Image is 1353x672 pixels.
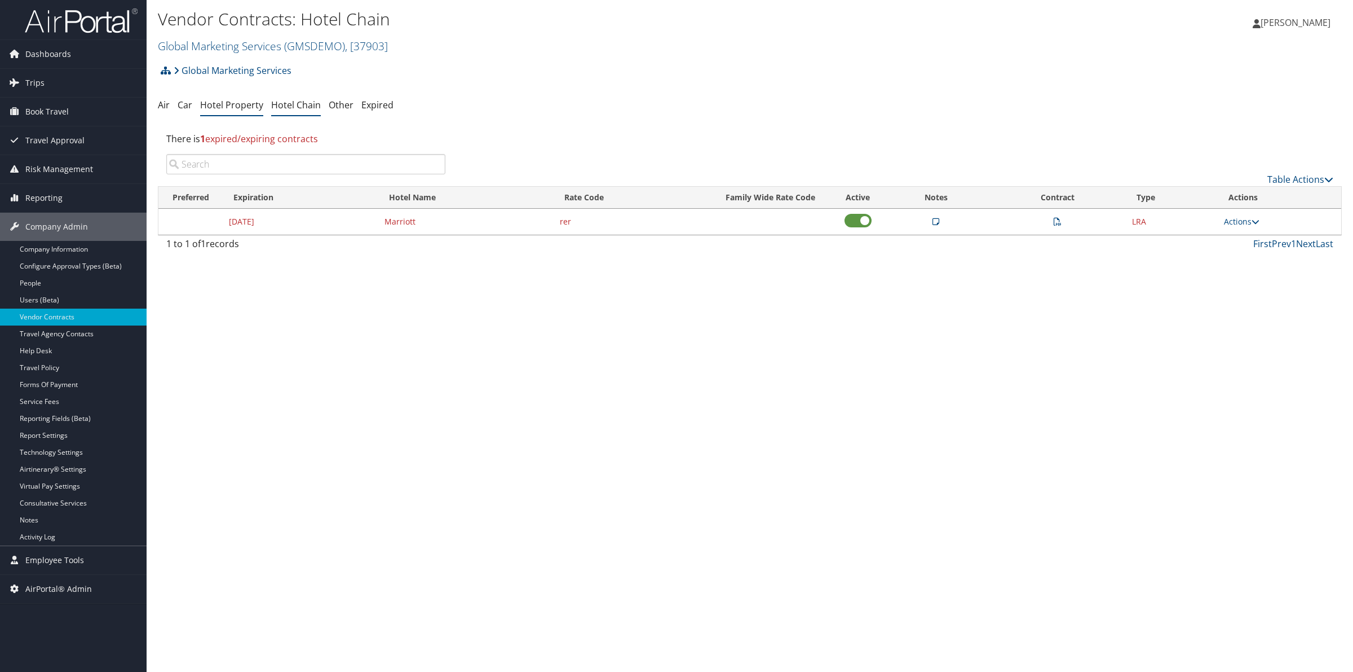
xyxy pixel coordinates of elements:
th: Notes: activate to sort column ascending [883,187,989,209]
span: Dashboards [25,40,71,68]
th: Expiration: activate to sort column ascending [223,187,379,209]
td: Marriott [379,209,554,235]
strong: 1 [200,133,205,145]
span: Trips [25,69,45,97]
th: Contract: activate to sort column ascending [989,187,1126,209]
th: Family Wide Rate Code: activate to sort column ascending [708,187,833,209]
a: Table Actions [1267,173,1333,186]
a: Prev [1272,238,1291,250]
a: Global Marketing Services [158,38,388,54]
i: Test me [932,218,939,226]
a: 1 [1291,238,1296,250]
a: Other [329,99,353,111]
img: airportal-logo.png [25,7,138,34]
td: LRA [1126,209,1218,235]
a: First [1253,238,1272,250]
span: 1 [201,238,206,250]
a: Car [178,99,192,111]
a: Last [1316,238,1333,250]
span: Risk Management [25,155,93,183]
th: Active: activate to sort column ascending [833,187,883,209]
span: ( GMSDEMO ) [284,38,345,54]
span: Book Travel [25,98,69,126]
a: Global Marketing Services [174,59,291,82]
th: Actions [1218,187,1341,209]
a: Expired [361,99,393,111]
h1: Vendor Contracts: Hotel Chain [158,7,947,31]
span: expired/expiring contracts [200,133,318,145]
th: Preferred: activate to sort column ascending [158,187,223,209]
th: Hotel Name: activate to sort column ascending [379,187,554,209]
div: 1 to 1 of records [166,237,445,256]
a: Hotel Property [200,99,263,111]
a: Next [1296,238,1316,250]
span: Company Admin [25,213,88,241]
div: There is [158,124,1342,154]
span: [PERSON_NAME] [1261,16,1330,29]
a: Actions [1224,216,1259,227]
span: Reporting [25,184,63,212]
td: [DATE] [223,209,379,235]
a: Hotel Chain [271,99,321,111]
a: [PERSON_NAME] [1253,6,1342,39]
span: Employee Tools [25,546,84,574]
a: Air [158,99,170,111]
td: rer [554,209,708,235]
span: AirPortal® Admin [25,575,92,603]
th: Rate Code: activate to sort column ascending [554,187,708,209]
span: , [ 37903 ] [345,38,388,54]
input: Search [166,154,445,174]
span: Travel Approval [25,126,85,155]
th: Type: activate to sort column ascending [1126,187,1218,209]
